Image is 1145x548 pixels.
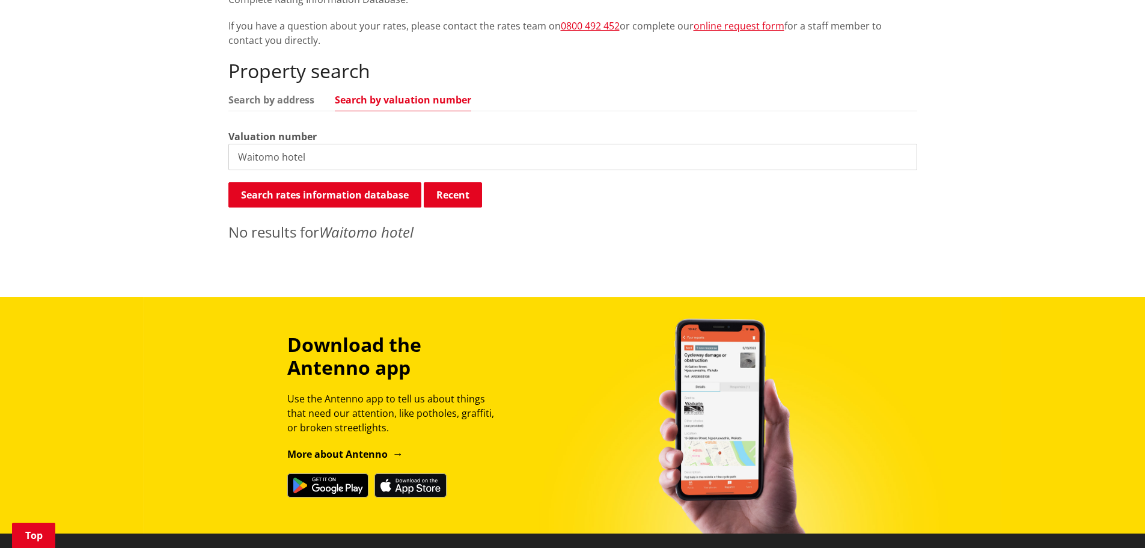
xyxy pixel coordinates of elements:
[12,523,55,548] a: Top
[228,60,917,82] h2: Property search
[228,144,917,170] input: e.g. 03920/020.01A
[287,392,505,435] p: Use the Antenno app to tell us about things that need our attention, like potholes, graffiti, or ...
[424,182,482,208] button: Recent
[374,473,447,497] img: Download on the App Store
[287,473,368,497] img: Get it on Google Play
[561,19,620,32] a: 0800 492 452
[228,182,421,208] button: Search rates information database
[1090,497,1133,541] iframe: Messenger Launcher
[228,129,317,144] label: Valuation number
[228,19,917,48] p: If you have a question about your rates, please contact the rates team on or complete our for a s...
[694,19,784,32] a: online request form
[287,333,505,380] h3: Download the Antenno app
[319,222,414,242] em: Waitomo hotel
[335,95,471,105] a: Search by valuation number
[228,221,917,243] p: No results for
[287,448,403,461] a: More about Antenno
[228,95,314,105] a: Search by address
